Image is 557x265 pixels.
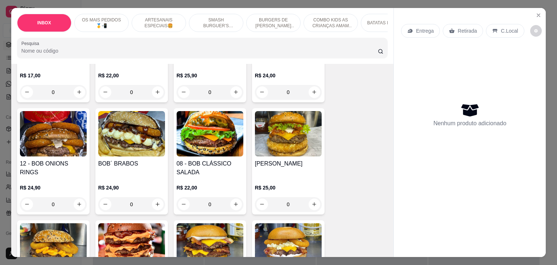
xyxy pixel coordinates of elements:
[367,20,409,26] p: BATATAS FRITAS 🍟
[37,20,51,26] p: INBOX
[310,17,352,29] p: COMBO KIDS AS CRIANÇAS AMAM 😆
[177,184,243,191] p: R$ 22,00
[21,40,42,46] label: Pesquisa
[98,184,165,191] p: R$ 24,90
[530,25,542,37] button: decrease-product-quantity
[20,159,87,177] h4: 12 - BOB ONIONS RINGS
[433,119,506,128] p: Nenhum produto adicionado
[195,17,237,29] p: SMASH BURGUER’S (ARTESANAIS) 🥪
[177,72,243,79] p: R$ 25,90
[255,184,322,191] p: R$ 25,00
[81,17,123,29] p: OS MAIS PEDIDOS 🥇📲
[416,27,434,34] p: Entrega
[21,47,378,54] input: Pesquisa
[138,17,180,29] p: ARTESANAIS ESPECIAIS🍔
[458,27,477,34] p: Retirada
[20,111,87,156] img: product-image
[98,159,165,168] h4: BOB´ BRABOS
[20,184,87,191] p: R$ 24,90
[255,159,322,168] h4: [PERSON_NAME]
[255,72,322,79] p: R$ 24,00
[98,72,165,79] p: R$ 22,00
[98,111,165,156] img: product-image
[255,111,322,156] img: product-image
[501,27,518,34] p: C.Local
[177,111,243,156] img: product-image
[252,17,294,29] p: BURGERS DE [PERSON_NAME] 🐔
[533,9,544,21] button: Close
[177,159,243,177] h4: 08 - BOB CLÁSSICO SALADA
[20,72,87,79] p: R$ 17,00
